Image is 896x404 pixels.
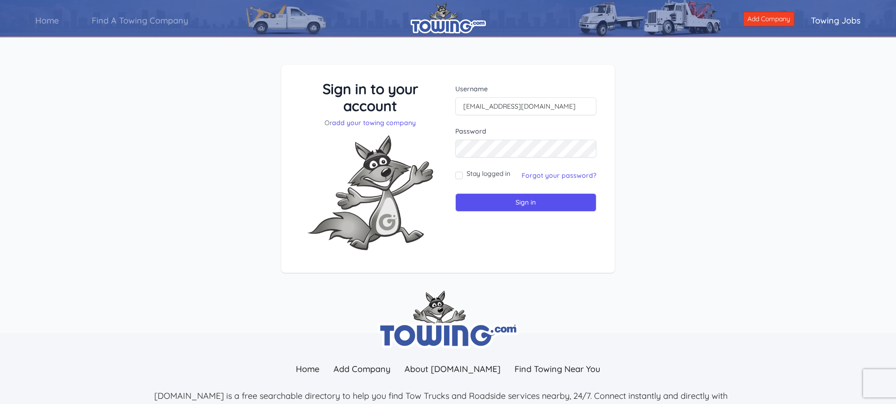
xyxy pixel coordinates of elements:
a: Forgot your password? [522,171,596,180]
a: Add Company [326,359,397,379]
img: logo.png [411,2,486,33]
a: Find Towing Near You [507,359,607,379]
a: add your towing company [332,119,416,127]
a: Add Company [743,12,794,26]
input: Sign in [455,193,597,212]
h3: Sign in to your account [300,80,441,114]
a: About [DOMAIN_NAME] [397,359,507,379]
a: Towing Jobs [794,7,877,34]
a: Find A Towing Company [75,7,205,34]
label: Password [455,127,597,136]
a: Home [289,359,326,379]
img: Fox-Excited.png [300,127,441,258]
label: Username [455,84,597,94]
p: Or [300,118,441,127]
img: towing [378,291,519,349]
a: Home [19,7,75,34]
label: Stay logged in [467,169,510,178]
